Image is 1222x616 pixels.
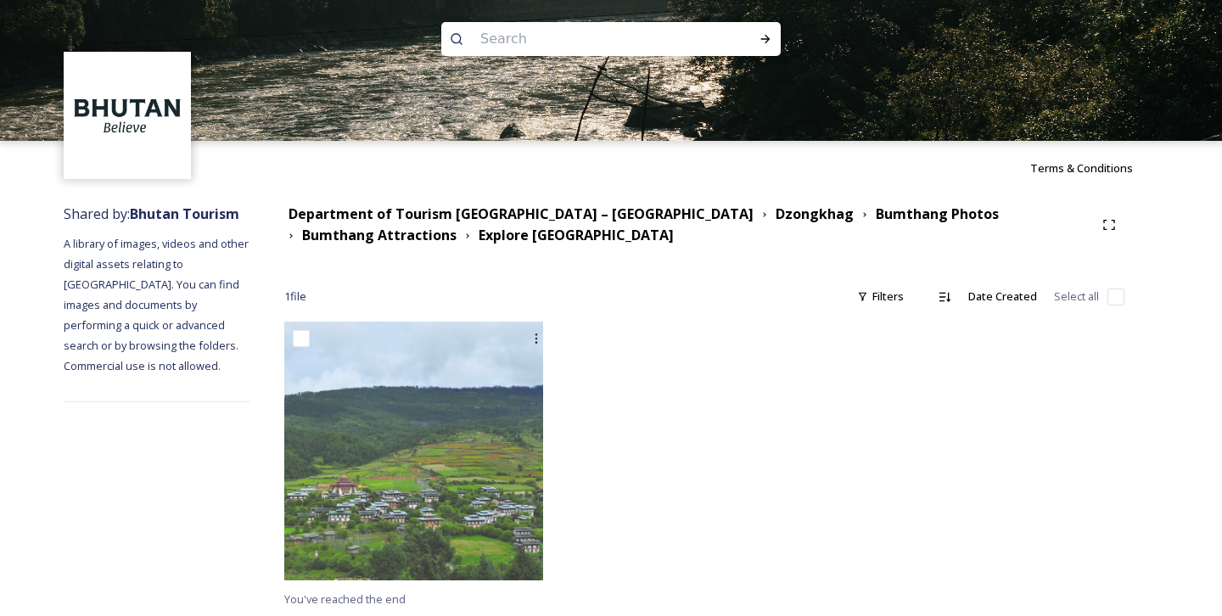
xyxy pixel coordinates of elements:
strong: Bumthang Attractions [302,226,457,244]
span: Select all [1054,288,1099,305]
span: 1 file [284,288,306,305]
div: Filters [849,280,912,313]
a: Terms & Conditions [1030,158,1158,178]
img: Ura1.jpg [284,322,543,580]
span: You've reached the end [284,591,406,607]
span: A library of images, videos and other digital assets relating to [GEOGRAPHIC_DATA]. You can find ... [64,236,251,373]
strong: Bhutan Tourism [130,204,239,223]
img: BT_Logo_BB_Lockup_CMYK_High%2520Res.jpg [66,54,189,177]
strong: Department of Tourism [GEOGRAPHIC_DATA] – [GEOGRAPHIC_DATA] [289,204,754,223]
span: Terms & Conditions [1030,160,1133,176]
input: Search [472,20,704,58]
span: Shared by: [64,204,239,223]
strong: Bumthang Photos [876,204,999,223]
strong: Dzongkhag [776,204,854,223]
strong: Explore [GEOGRAPHIC_DATA] [479,226,674,244]
div: Date Created [960,280,1045,313]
